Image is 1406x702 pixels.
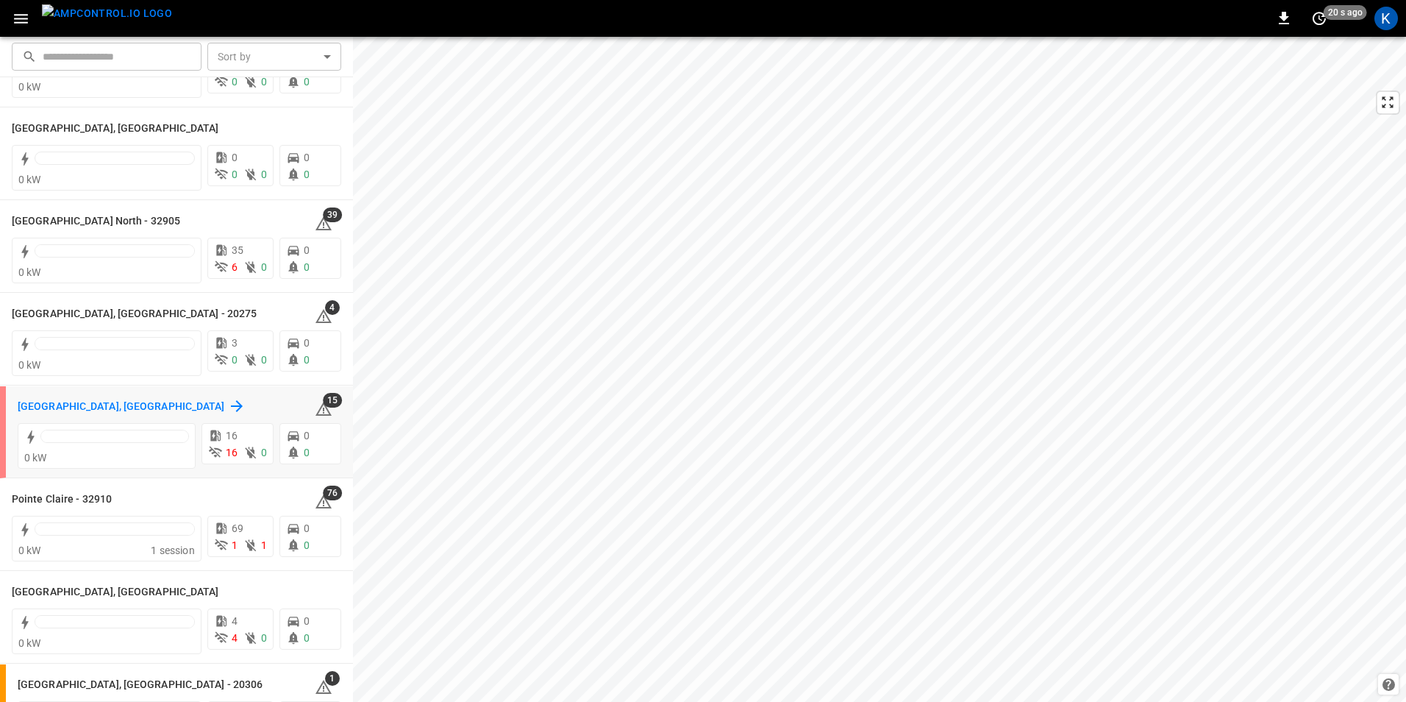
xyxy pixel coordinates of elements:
[304,430,310,442] span: 0
[1374,7,1398,30] div: profile-icon
[304,522,310,534] span: 0
[304,152,310,163] span: 0
[325,671,340,686] span: 1
[232,354,238,366] span: 0
[232,337,238,349] span: 3
[304,615,310,627] span: 0
[261,539,267,551] span: 1
[304,76,310,88] span: 0
[18,677,263,693] h6: Richmond, CA - 20306
[232,522,243,534] span: 69
[232,152,238,163] span: 0
[323,208,342,222] span: 39
[232,615,238,627] span: 4
[232,539,238,551] span: 1
[304,337,310,349] span: 0
[261,169,267,180] span: 0
[304,539,310,551] span: 0
[353,37,1406,702] canvas: Map
[12,492,112,508] h6: Pointe Claire - 32910
[18,399,225,415] h6: Pittsburgh, PA
[304,354,310,366] span: 0
[1307,7,1331,30] button: set refresh interval
[304,261,310,273] span: 0
[232,632,238,644] span: 4
[232,244,243,256] span: 35
[12,213,180,230] h6: Montreal North - 32905
[261,354,267,366] span: 0
[18,81,41,93] span: 0 kW
[304,244,310,256] span: 0
[42,4,172,23] img: ampcontrol.io logo
[261,76,267,88] span: 0
[18,266,41,278] span: 0 kW
[18,174,41,185] span: 0 kW
[323,486,342,500] span: 76
[12,121,219,137] h6: Middletown, PA
[226,447,238,458] span: 16
[232,76,238,88] span: 0
[261,447,267,458] span: 0
[18,637,41,649] span: 0 kW
[304,632,310,644] span: 0
[304,447,310,458] span: 0
[325,300,340,315] span: 4
[151,545,194,556] span: 1 session
[12,306,257,322] h6: Parkville, MO - 20275
[232,261,238,273] span: 6
[1324,5,1367,20] span: 20 s ago
[323,393,342,408] span: 15
[12,584,219,600] h6: Providence, RI
[226,430,238,442] span: 16
[261,632,267,644] span: 0
[232,169,238,180] span: 0
[304,169,310,180] span: 0
[18,359,41,371] span: 0 kW
[24,452,47,464] span: 0 kW
[261,261,267,273] span: 0
[18,545,41,556] span: 0 kW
